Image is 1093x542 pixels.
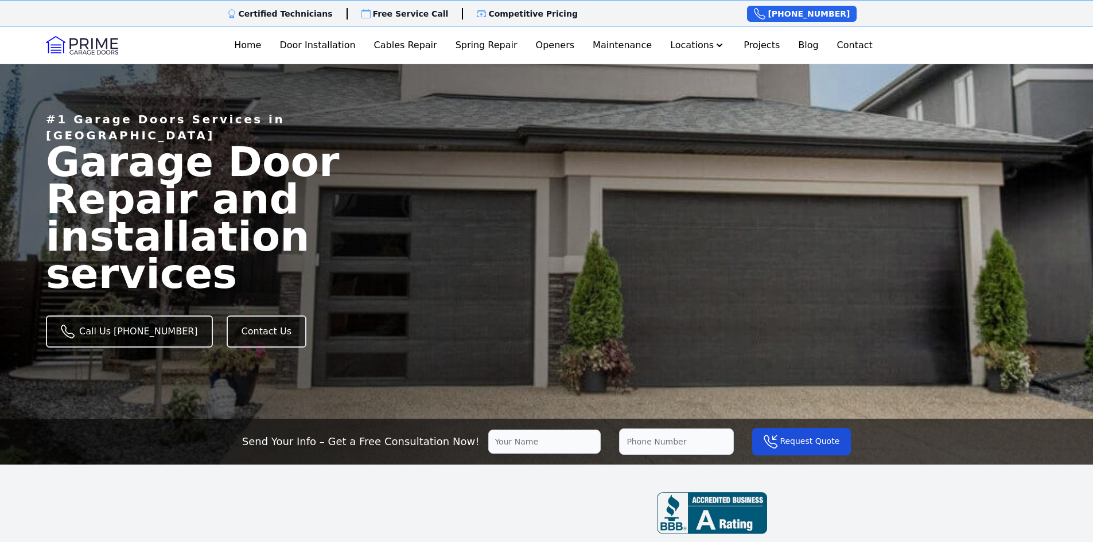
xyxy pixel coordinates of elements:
[227,315,306,348] a: Contact Us
[369,34,442,57] a: Cables Repair
[747,6,857,22] a: [PHONE_NUMBER]
[239,8,333,20] p: Certified Technicians
[488,430,601,454] input: Your Name
[373,8,449,20] p: Free Service Call
[46,315,213,348] a: Call Us [PHONE_NUMBER]
[739,34,784,57] a: Projects
[230,34,266,57] a: Home
[531,34,579,57] a: Openers
[666,34,730,57] button: Locations
[794,34,823,57] a: Blog
[46,111,376,143] p: #1 Garage Doors Services in [GEOGRAPHIC_DATA]
[833,34,877,57] a: Contact
[657,492,767,534] img: BBB-review
[275,34,360,57] a: Door Installation
[46,36,118,54] img: Logo
[488,8,578,20] p: Competitive Pricing
[242,434,480,450] p: Send Your Info – Get a Free Consultation Now!
[752,428,851,455] button: Request Quote
[451,34,522,57] a: Spring Repair
[588,34,656,57] a: Maintenance
[46,138,339,297] span: Garage Door Repair and installation services
[619,428,734,455] input: Phone Number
